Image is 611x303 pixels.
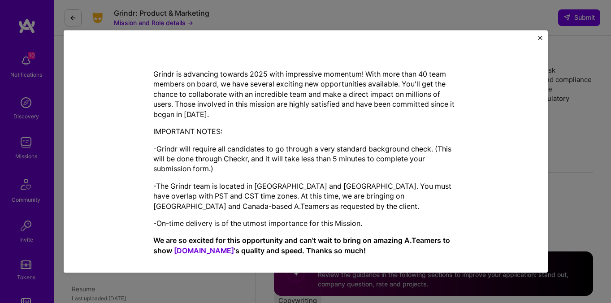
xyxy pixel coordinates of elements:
[153,236,450,255] strong: We are so excited for this opportunity and can't wait to bring on amazing A.Teamers to show
[153,218,458,228] p: -On-time delivery is of the utmost importance for this Mission.
[538,36,542,45] button: Close
[153,69,458,119] p: Grindr is advancing towards 2025 with impressive momentum! With more than 40 team members on boar...
[153,126,458,136] p: IMPORTANT NOTES:
[153,181,458,211] p: -The Grindr team is located in [GEOGRAPHIC_DATA] and [GEOGRAPHIC_DATA]. You must have overlap wit...
[171,24,458,44] p: Build a comprehensive, scalable support system that covers all compliance needs on an ongoing basis.
[234,246,366,255] strong: 's quality and speed. Thanks so much!
[174,246,234,255] a: [DOMAIN_NAME]
[153,143,458,173] p: -Grindr will require all candidates to go through a very standard background check. (This will be...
